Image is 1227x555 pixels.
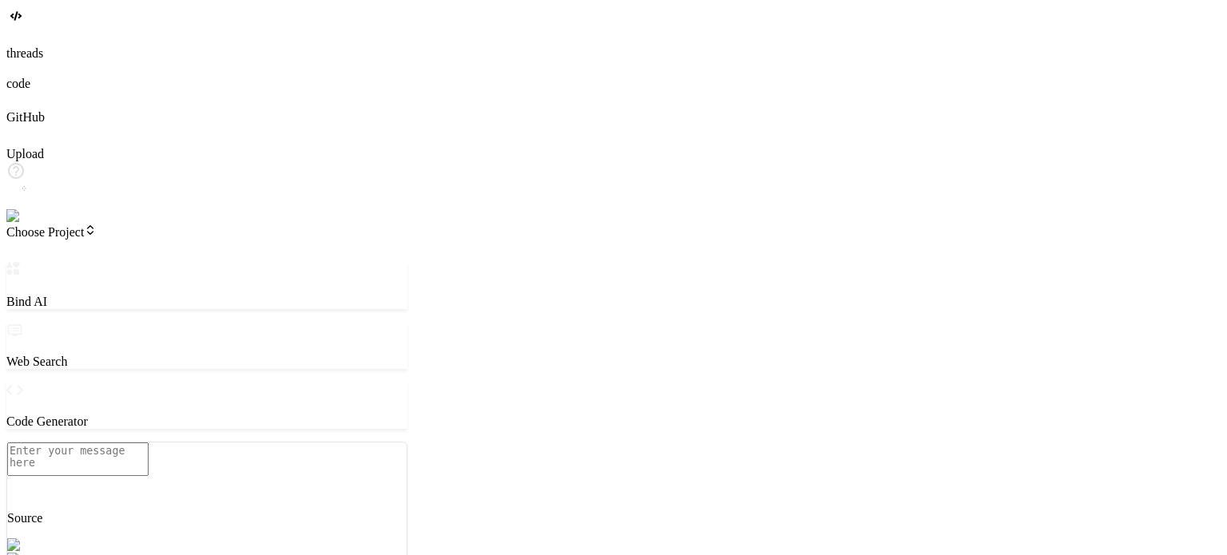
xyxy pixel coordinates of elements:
p: Bind AI [6,295,407,309]
p: Web Search [6,355,407,369]
img: Pick Models [7,538,84,553]
label: code [6,77,30,90]
label: threads [6,46,43,60]
img: settings [6,209,58,224]
p: Code Generator [6,414,407,429]
label: Upload [6,147,44,161]
label: GitHub [6,110,45,124]
p: Source [7,511,407,525]
span: Choose Project [6,225,97,239]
